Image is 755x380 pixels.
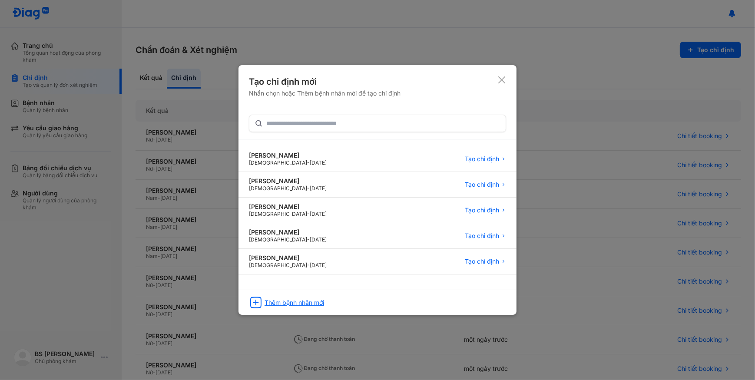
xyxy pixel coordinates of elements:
[249,211,307,217] span: [DEMOGRAPHIC_DATA]
[465,232,499,240] span: Tạo chỉ định
[249,159,307,166] span: [DEMOGRAPHIC_DATA]
[307,211,310,217] span: -
[249,76,401,88] div: Tạo chỉ định mới
[307,236,310,243] span: -
[249,262,307,268] span: [DEMOGRAPHIC_DATA]
[465,206,499,214] span: Tạo chỉ định
[310,159,327,166] span: [DATE]
[249,177,327,185] div: [PERSON_NAME]
[249,89,401,97] div: Nhấn chọn hoặc Thêm bệnh nhân mới để tạo chỉ định
[465,258,499,265] span: Tạo chỉ định
[249,236,307,243] span: [DEMOGRAPHIC_DATA]
[265,299,324,307] div: Thêm bệnh nhân mới
[310,185,327,192] span: [DATE]
[249,152,327,159] div: [PERSON_NAME]
[249,185,307,192] span: [DEMOGRAPHIC_DATA]
[465,181,499,188] span: Tạo chỉ định
[307,159,310,166] span: -
[249,228,327,236] div: [PERSON_NAME]
[465,155,499,163] span: Tạo chỉ định
[307,262,310,268] span: -
[310,211,327,217] span: [DATE]
[249,203,327,211] div: [PERSON_NAME]
[249,254,327,262] div: [PERSON_NAME]
[310,262,327,268] span: [DATE]
[307,185,310,192] span: -
[310,236,327,243] span: [DATE]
